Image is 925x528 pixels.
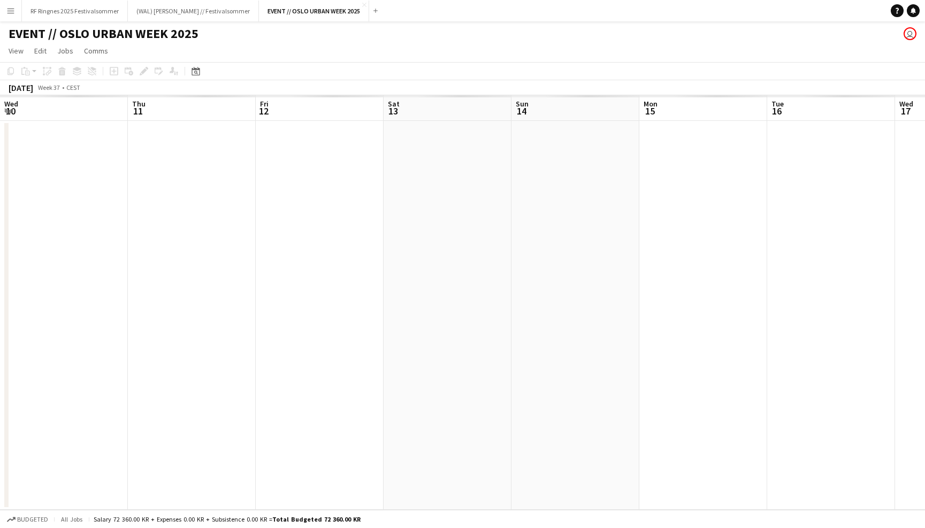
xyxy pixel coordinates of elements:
[4,99,18,109] span: Wed
[770,105,784,117] span: 16
[94,515,361,523] div: Salary 72 360.00 KR + Expenses 0.00 KR + Subsistence 0.00 KR =
[9,82,33,93] div: [DATE]
[642,105,658,117] span: 15
[516,99,529,109] span: Sun
[644,99,658,109] span: Mon
[386,105,400,117] span: 13
[259,1,369,21] button: EVENT // OSLO URBAN WEEK 2025
[17,516,48,523] span: Budgeted
[771,99,784,109] span: Tue
[258,105,269,117] span: 12
[22,1,128,21] button: RF Ringnes 2025 Festivalsommer
[30,44,51,58] a: Edit
[131,105,146,117] span: 11
[57,46,73,56] span: Jobs
[272,515,361,523] span: Total Budgeted 72 360.00 KR
[904,27,916,40] app-user-avatar: Mille Berger
[9,46,24,56] span: View
[35,83,62,91] span: Week 37
[4,44,28,58] a: View
[80,44,112,58] a: Comms
[9,26,198,42] h1: EVENT // OSLO URBAN WEEK 2025
[53,44,78,58] a: Jobs
[514,105,529,117] span: 14
[132,99,146,109] span: Thu
[388,99,400,109] span: Sat
[3,105,18,117] span: 10
[260,99,269,109] span: Fri
[899,99,913,109] span: Wed
[59,515,85,523] span: All jobs
[84,46,108,56] span: Comms
[128,1,259,21] button: (WAL) [PERSON_NAME] // Festivalsommer
[34,46,47,56] span: Edit
[898,105,913,117] span: 17
[66,83,80,91] div: CEST
[5,514,50,525] button: Budgeted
